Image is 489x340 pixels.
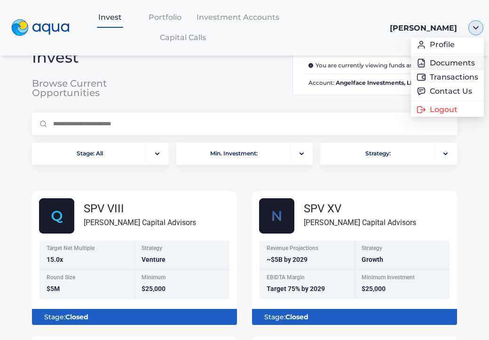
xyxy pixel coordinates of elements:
span: $5M [47,285,60,292]
b: Closed [65,313,88,321]
button: Stage: Allportfolio-arrow [32,143,169,165]
div: Stage: [260,309,450,325]
img: portfolio-arrow [300,152,304,155]
span: Stage: All [77,145,103,163]
div: Strategy [142,245,224,253]
span: Growth [362,256,383,263]
a: Capital Calls [83,28,283,47]
div: Round Size [47,275,129,283]
div: Minimum [142,275,224,283]
a: WalletTransactions [417,73,478,82]
div: Stage: [39,309,229,325]
span: Invest [98,13,122,22]
span: Venture [142,256,166,263]
img: i.svg [308,63,315,68]
div: Minimum Investment [362,275,444,283]
button: Strategy:portfolio-arrow [320,143,457,165]
a: messageContact Us [417,87,478,96]
span: $25,000 [142,285,166,292]
img: ellipse [468,20,483,35]
b: Closed [285,313,308,321]
a: logo [6,17,83,39]
div: SPV VIII [84,203,196,214]
span: Invest [32,53,174,62]
span: ~$5B by 2029 [267,256,308,263]
button: Min. Investment:portfolio-arrow [176,143,313,165]
span: 15.0x [47,256,63,263]
img: Group_48614.svg [39,198,74,234]
span: Portfolio [149,13,181,22]
span: [PERSON_NAME] [390,24,457,32]
div: Revenue Projections [267,245,349,253]
span: You are currently viewing funds as: [308,61,414,70]
div: Target Net Multiple [47,245,129,253]
img: Nscale_fund_card.svg [259,198,294,234]
span: Target 75% by 2029 [267,285,325,292]
img: Logout [417,105,426,114]
div: EBIDTA Margin [267,275,349,283]
span: Capital Calls [160,33,206,42]
span: Min. Investment: [210,145,258,163]
img: portfolio-arrow [155,152,159,155]
img: Magnifier [40,121,47,127]
div: [PERSON_NAME] Capital Advisors [304,217,416,228]
div: [PERSON_NAME] Capital Advisors [84,217,196,228]
span: Investment Accounts [197,13,279,22]
span: Browse Current Opportunities [32,79,174,97]
div: Strategy [362,245,444,253]
span: Strategy: [365,145,391,163]
span: Logout [430,106,457,113]
img: portfolio-arrow [443,152,448,155]
span: $25,000 [362,285,386,292]
img: logo [11,19,70,36]
a: userProfile [417,40,478,49]
a: FileDocuments [417,58,478,68]
a: Portfolio [138,8,193,27]
a: Investment Accounts [193,8,283,27]
div: SPV XV [304,203,416,214]
a: Invest [83,8,138,27]
b: Angelface Investments, LLC [336,80,418,87]
span: Account: [305,78,445,89]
